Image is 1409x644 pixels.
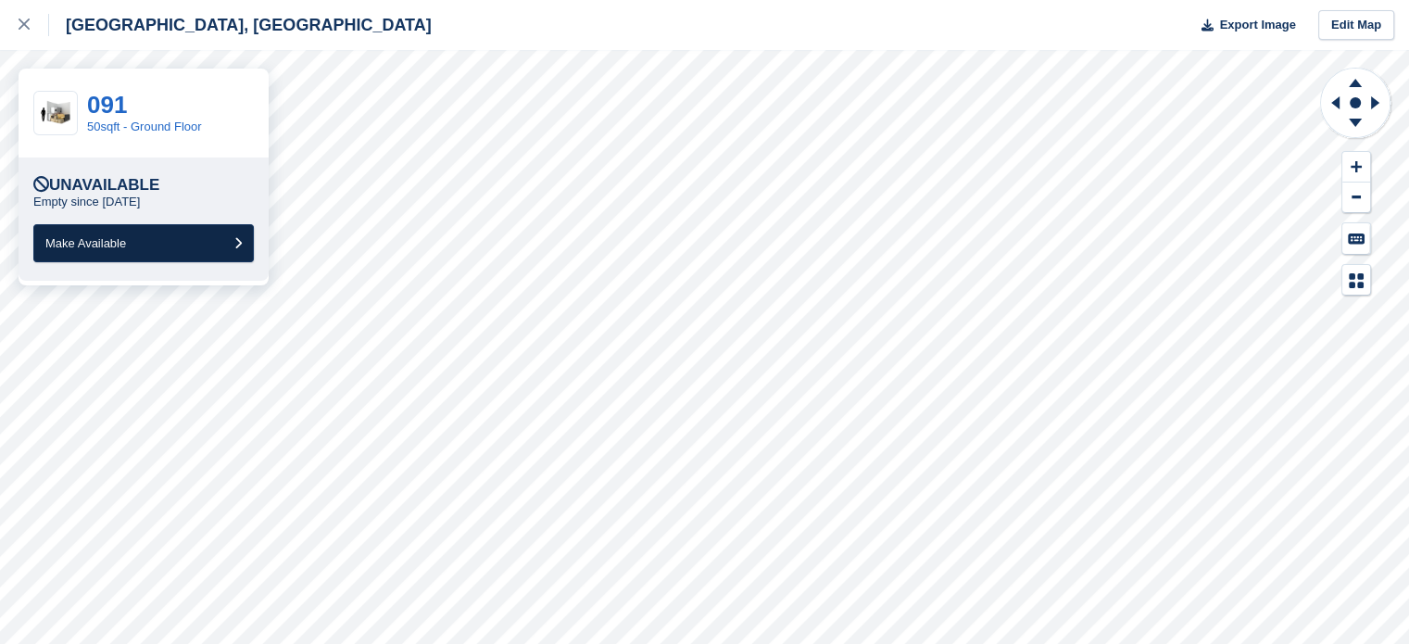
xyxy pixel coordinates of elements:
a: 50sqft - Ground Floor [87,120,202,133]
button: Zoom In [1342,152,1370,183]
a: Edit Map [1318,10,1394,41]
div: Unavailable [33,176,159,195]
button: Map Legend [1342,265,1370,296]
span: Make Available [45,236,126,250]
div: [GEOGRAPHIC_DATA], [GEOGRAPHIC_DATA] [49,14,432,36]
span: Export Image [1219,16,1295,34]
button: Export Image [1190,10,1296,41]
a: 091 [87,91,127,119]
p: Empty since [DATE] [33,195,140,209]
button: Make Available [33,224,254,262]
button: Keyboard Shortcuts [1342,223,1370,254]
img: 50-sqft-unit.jpg [34,97,77,130]
button: Zoom Out [1342,183,1370,213]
